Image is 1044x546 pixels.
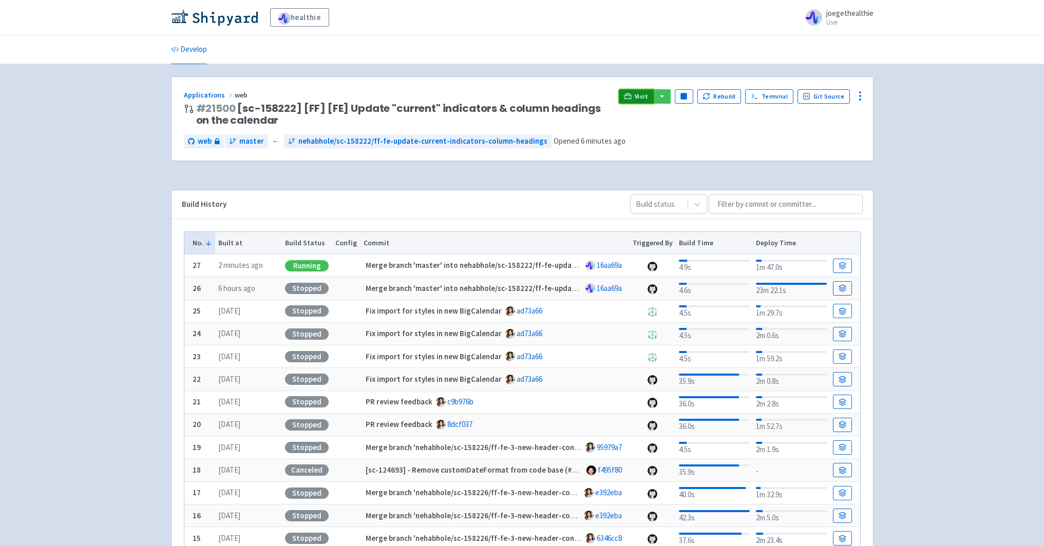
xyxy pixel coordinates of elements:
[697,89,742,104] button: Rebuild
[285,396,329,407] div: Stopped
[447,397,473,406] a: c9b976b
[756,326,826,342] div: 2m 0.6s
[833,440,851,455] a: Build Details
[756,349,826,365] div: 1m 59.2s
[745,89,793,104] a: Terminal
[366,465,595,475] strong: [sc-124693] - Remove customDateFormat from code base (#21421)
[597,533,622,543] a: 6346cc8
[679,372,749,387] div: 35.9s
[366,283,709,293] strong: Merge branch 'master' into nehabhole/sc-158222/ff-fe-update-current-indicators-column-headings
[517,352,542,361] a: ad73a66
[756,303,826,319] div: 1m 29.7s
[756,281,826,297] div: 23m 22.1s
[218,306,240,316] time: [DATE]
[366,260,709,270] strong: Merge branch 'master' into nehabhole/sc-158222/ff-fe-update-current-indicators-column-headings
[597,442,622,452] a: 95979a7
[756,485,826,501] div: 1m 32.9s
[285,351,329,362] div: Stopped
[193,442,201,452] b: 19
[184,90,235,100] a: Applications
[218,283,255,293] time: 6 hours ago
[517,374,542,384] a: ad73a66
[676,232,753,255] th: Build Time
[198,135,212,147] span: web
[270,8,329,27] a: healthie
[285,260,329,271] div: Running
[597,283,622,293] a: 16aa69a
[517,306,542,316] a: ad73a66
[193,465,201,475] b: 18
[366,419,432,429] strong: PR review feedback
[193,238,212,248] button: No.
[193,260,201,270] b: 27
[193,488,201,497] b: 17
[833,349,851,364] a: Build Details
[193,352,201,361] b: 23
[597,260,622,270] a: 16aa69a
[581,136,625,146] time: 6 minutes ago
[756,440,826,456] div: 2m 1.9s
[366,352,502,361] strong: Fix import for styles in new BigCalendar
[218,419,240,429] time: [DATE]
[360,232,629,255] th: Commit
[218,260,263,270] time: 2 minutes ago
[193,283,201,293] b: 26
[193,419,201,429] b: 20
[833,281,851,296] a: Build Details
[366,306,502,316] strong: Fix import for styles in new BigCalendar
[285,488,329,499] div: Stopped
[184,134,224,148] a: web
[285,283,329,294] div: Stopped
[182,199,614,210] div: Build History
[826,8,874,18] span: joegethealthie
[679,394,749,410] div: 36.0s
[218,488,240,497] time: [DATE]
[235,90,249,100] span: web
[756,508,826,524] div: 2m 5.0s
[193,374,201,384] b: 22
[193,533,201,543] b: 15
[679,258,749,274] div: 4.9s
[679,349,749,365] div: 4.5s
[833,327,851,341] a: Build Details
[679,508,749,524] div: 42.3s
[629,232,676,255] th: Triggered By
[285,419,329,431] div: Stopped
[679,281,749,297] div: 4.6s
[298,135,547,147] span: nehabhole/sc-158222/ff-fe-update-current-indicators-column-headings
[366,397,432,406] strong: PR review feedback
[554,136,625,146] span: Opened
[447,419,472,429] a: 8dcf037
[196,103,611,126] span: [sc-158222] [FF] [FE] Update "current" indicators & column headings on the calendar
[798,89,850,104] a: Git Source
[366,511,915,520] strong: Merge branch 'nehabhole/sc-158226/ff-fe-3-new-header-content-for-date-range' into nehabhole/sc-15...
[826,19,874,26] small: User
[285,305,329,317] div: Stopped
[332,232,360,255] th: Config
[282,232,332,255] th: Build Status
[218,397,240,406] time: [DATE]
[833,418,851,432] a: Build Details
[218,511,240,520] time: [DATE]
[833,463,851,477] a: Build Details
[285,464,329,476] div: Canceled
[833,531,851,545] a: Build Details
[193,328,201,338] b: 24
[800,9,874,26] a: joegethealthie User
[679,303,749,319] div: 4.5s
[517,328,542,338] a: ad73a66
[171,35,207,64] a: Develop
[833,259,851,273] a: Build Details
[756,372,826,387] div: 2m 0.8s
[679,485,749,501] div: 40.0s
[218,533,240,543] time: [DATE]
[196,101,236,115] a: #21500
[366,374,502,384] strong: Fix import for styles in new BigCalendar
[366,488,915,497] strong: Merge branch 'nehabhole/sc-158226/ff-fe-3-new-header-content-for-date-range' into nehabhole/sc-15...
[366,328,502,338] strong: Fix import for styles in new BigCalendar
[366,442,1012,452] strong: Merge branch 'nehabhole/sc-158226/ff-fe-3-new-header-content-for-date-range' of [DOMAIN_NAME]:hea...
[218,465,240,475] time: [DATE]
[635,92,648,101] span: Visit
[218,374,240,384] time: [DATE]
[215,232,282,255] th: Built at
